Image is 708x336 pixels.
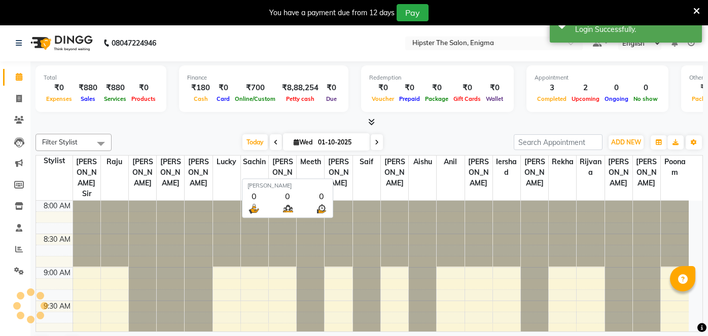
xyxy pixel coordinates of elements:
[36,156,73,166] div: Stylist
[129,82,158,94] div: ₹0
[381,156,408,190] span: [PERSON_NAME]
[535,73,660,82] div: Appointment
[535,82,569,94] div: 3
[514,134,603,150] input: Search Appointment
[369,73,506,82] div: Redemption
[353,156,380,168] span: saif
[269,8,395,18] div: You have a payment due from 12 days
[284,95,317,102] span: Petty cash
[483,95,506,102] span: Wallet
[42,268,73,278] div: 9:00 AM
[297,156,324,168] span: meeth
[397,95,422,102] span: Prepaid
[75,82,101,94] div: ₹880
[633,156,660,190] span: [PERSON_NAME]
[315,190,328,202] div: 0
[73,156,100,200] span: [PERSON_NAME] sir
[42,301,73,312] div: 9:30 AM
[241,156,268,168] span: sachin
[315,202,328,215] img: wait_time.png
[631,95,660,102] span: No show
[315,135,366,150] input: 2025-10-01
[409,156,436,168] span: Aishu
[631,82,660,94] div: 0
[281,190,294,202] div: 0
[157,156,184,190] span: [PERSON_NAME]
[437,156,464,168] span: anil
[569,95,602,102] span: Upcoming
[465,156,492,190] span: [PERSON_NAME]
[185,156,212,190] span: [PERSON_NAME]
[602,95,631,102] span: Ongoing
[242,134,268,150] span: Today
[44,82,75,94] div: ₹0
[78,95,98,102] span: Sales
[247,181,328,190] div: [PERSON_NAME]
[325,156,352,190] span: [PERSON_NAME]
[129,156,156,190] span: [PERSON_NAME]
[369,82,397,94] div: ₹0
[493,156,520,179] span: iershad
[101,95,129,102] span: Services
[609,135,644,150] button: ADD NEW
[483,82,506,94] div: ₹0
[187,73,340,82] div: Finance
[26,29,95,57] img: logo
[397,82,422,94] div: ₹0
[247,202,260,215] img: serve.png
[291,138,315,146] span: Wed
[247,190,260,202] div: 0
[214,95,232,102] span: Card
[577,156,604,179] span: rijvana
[278,82,323,94] div: ₹8,88,254
[42,201,73,211] div: 8:00 AM
[42,234,73,245] div: 8:30 AM
[451,82,483,94] div: ₹0
[569,82,602,94] div: 2
[44,73,158,82] div: Total
[602,82,631,94] div: 0
[549,156,576,168] span: Rekha
[535,95,569,102] span: Completed
[281,202,294,215] img: queue.png
[605,156,632,190] span: [PERSON_NAME]
[101,82,129,94] div: ₹880
[129,95,158,102] span: Products
[422,82,451,94] div: ₹0
[422,95,451,102] span: Package
[451,95,483,102] span: Gift Cards
[213,156,240,168] span: Lucky
[661,156,689,179] span: poonam
[611,138,641,146] span: ADD NEW
[521,156,548,190] span: [PERSON_NAME]
[44,95,75,102] span: Expenses
[323,82,340,94] div: ₹0
[575,24,694,35] div: Login Successfully.
[369,95,397,102] span: Voucher
[324,95,339,102] span: Due
[232,82,278,94] div: ₹700
[101,156,128,168] span: Raju
[214,82,232,94] div: ₹0
[187,82,214,94] div: ₹180
[269,156,296,200] span: [PERSON_NAME] bar
[191,95,210,102] span: Cash
[112,29,156,57] b: 08047224946
[397,4,429,21] button: Pay
[42,138,78,146] span: Filter Stylist
[232,95,278,102] span: Online/Custom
